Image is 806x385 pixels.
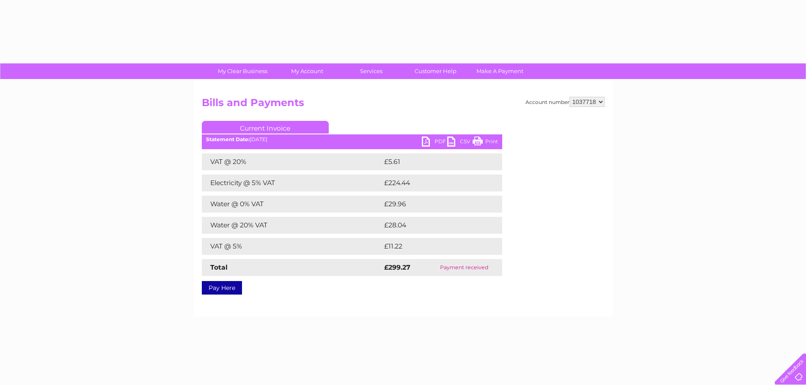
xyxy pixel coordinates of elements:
[401,63,470,79] a: Customer Help
[202,175,382,191] td: Electricity @ 5% VAT
[202,97,605,113] h2: Bills and Payments
[426,259,502,276] td: Payment received
[465,63,535,79] a: Make A Payment
[382,238,483,255] td: £11.22
[202,121,329,134] a: Current Invoice
[202,238,382,255] td: VAT @ 5%
[206,136,250,142] b: Statement Date:
[473,137,498,149] a: Print
[336,63,406,79] a: Services
[525,97,605,107] div: Account number
[382,175,487,191] td: £224.44
[202,281,242,295] a: Pay Here
[382,196,486,213] td: £29.96
[210,263,228,271] strong: Total
[202,196,382,213] td: Water @ 0% VAT
[382,153,481,170] td: £5.61
[202,153,382,170] td: VAT @ 20%
[202,217,382,234] td: Water @ 20% VAT
[208,63,278,79] a: My Clear Business
[382,217,486,234] td: £28.04
[272,63,342,79] a: My Account
[202,137,502,142] div: [DATE]
[422,137,447,149] a: PDF
[447,137,473,149] a: CSV
[384,263,410,271] strong: £299.27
